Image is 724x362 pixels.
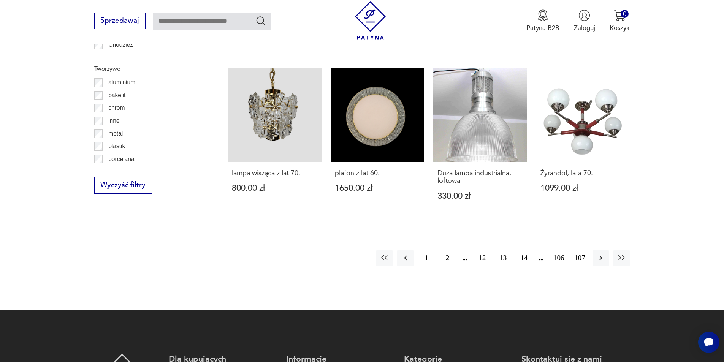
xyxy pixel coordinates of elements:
[526,9,559,32] a: Ikona medaluPatyna B2B
[108,129,123,139] p: metal
[540,169,626,177] h3: Żyrandol, lata 70.
[94,177,152,194] button: Wyczyść filtry
[551,250,567,266] button: 106
[108,90,125,100] p: bakelit
[108,116,119,126] p: inne
[526,9,559,32] button: Patyna B2B
[439,250,456,266] button: 2
[698,332,719,353] iframe: Smartsupp widget button
[94,13,146,29] button: Sprzedawaj
[108,77,135,87] p: aluminium
[94,18,146,24] a: Sprzedawaj
[94,64,206,74] p: Tworzywo
[572,250,588,266] button: 107
[536,68,630,218] a: Żyrandol, lata 70.Żyrandol, lata 70.1099,00 zł
[418,250,435,266] button: 1
[255,15,266,26] button: Szukaj
[108,103,125,113] p: chrom
[495,250,511,266] button: 13
[610,9,630,32] button: 0Koszyk
[540,184,626,192] p: 1099,00 zł
[574,9,595,32] button: Zaloguj
[537,9,549,21] img: Ikona medalu
[108,141,125,151] p: plastik
[614,9,626,21] img: Ikona koszyka
[108,40,133,50] p: Chodzież
[610,24,630,32] p: Koszyk
[335,184,420,192] p: 1650,00 zł
[437,192,523,200] p: 330,00 zł
[574,24,595,32] p: Zaloguj
[437,169,523,185] h3: Duża lampa industrialna, loftowa
[108,167,127,177] p: porcelit
[232,169,317,177] h3: lampa wisząca z lat 70.
[351,1,390,40] img: Patyna - sklep z meblami i dekoracjami vintage
[331,68,425,218] a: plafon z lat 60.plafon z lat 60.1650,00 zł
[578,9,590,21] img: Ikonka użytkownika
[433,68,527,218] a: Duża lampa industrialna, loftowaDuża lampa industrialna, loftowa330,00 zł
[474,250,490,266] button: 12
[621,10,629,18] div: 0
[526,24,559,32] p: Patyna B2B
[108,52,131,62] p: Ćmielów
[335,169,420,177] h3: plafon z lat 60.
[108,154,135,164] p: porcelana
[232,184,317,192] p: 800,00 zł
[516,250,532,266] button: 14
[228,68,322,218] a: lampa wisząca z lat 70.lampa wisząca z lat 70.800,00 zł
